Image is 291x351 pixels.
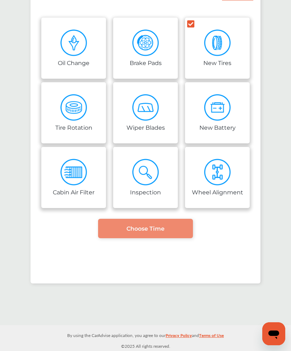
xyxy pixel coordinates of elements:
[60,94,87,121] img: ASPTpwwLVD94AAAAAElFTkSuQmCC
[185,147,250,208] a: Wheel Alignment
[41,18,106,79] a: Oil Change
[113,82,178,143] a: Wiper Blades
[185,82,250,143] a: New Battery
[132,159,159,186] img: h2VH4H9IKrS5PeYdegAAAABJRU5ErkJggg==
[126,123,165,131] div: Wiper Blades
[132,94,159,121] img: T5xB6yrcwAAAAABJRU5ErkJggg==
[166,331,192,342] a: Privacy Policy
[53,188,94,196] div: Cabin Air Filter
[262,322,285,345] iframe: Button to launch messaging window
[98,219,193,238] a: Choose Time
[132,29,159,56] img: wBxtUMBELdeMgAAAABJRU5ErkJggg==
[203,58,231,66] div: New Tires
[204,159,231,186] img: wOSvEehpHHUGwAAAABJRU5ErkJggg==
[126,225,165,232] span: Choose Time
[55,123,92,131] div: Tire Rotation
[60,159,87,186] img: DxW3bQHYXT2PAAAAAElFTkSuQmCC
[199,331,224,342] a: Terms of Use
[130,188,161,196] div: Inspection
[185,18,250,79] a: New Tires
[204,29,231,56] img: C9BGlyV+GqWIAAAAABJRU5ErkJggg==
[199,123,236,131] div: New Battery
[113,147,178,208] a: Inspection
[60,29,87,56] img: wcoFAocxp4P6AAAAABJRU5ErkJggg==
[204,94,231,121] img: NX+4s2Ya++R3Ya3rlPlcYdj2V9n9vqA38MHjAXQAAAABJRU5ErkJggg==
[41,82,106,143] a: Tire Rotation
[41,147,106,208] a: Cabin Air Filter
[192,188,243,196] div: Wheel Alignment
[130,58,162,66] div: Brake Pads
[113,18,178,79] a: Brake Pads
[58,58,89,66] div: Oil Change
